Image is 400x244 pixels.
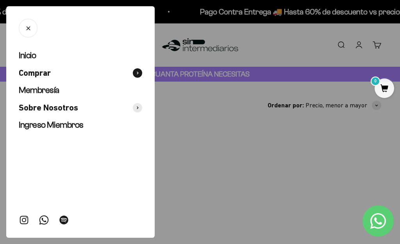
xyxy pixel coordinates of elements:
a: 0 [375,85,394,93]
a: Síguenos en Instagram [19,215,29,225]
a: Síguenos en WhatsApp [39,215,49,225]
a: Inicio [19,50,142,61]
a: Síguenos en Spotify [59,215,69,225]
button: Comprar [19,68,142,79]
span: Sobre Nosotros [19,102,78,114]
mark: 0 [371,77,380,86]
span: Ingreso Miembros [19,120,84,130]
span: Inicio [19,50,36,60]
button: Sobre Nosotros [19,102,142,114]
button: Cerrar [19,19,37,37]
a: Ingreso Miembros [19,119,142,131]
span: Membresía [19,85,59,95]
span: Comprar [19,68,51,79]
a: Membresía [19,85,142,96]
